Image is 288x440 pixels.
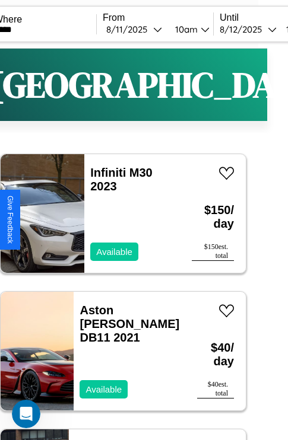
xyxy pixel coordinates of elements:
a: Infiniti M30 2023 [90,166,152,193]
div: 10am [169,24,201,35]
a: Aston [PERSON_NAME] DB11 2021 [80,304,179,344]
p: Available [86,381,122,397]
label: From [103,12,213,23]
button: 8/11/2025 [103,23,166,36]
div: $ 40 est. total [197,380,234,398]
iframe: Intercom live chat [12,400,40,428]
div: 8 / 11 / 2025 [106,24,153,35]
h3: $ 150 / day [192,192,234,243]
h3: $ 40 / day [197,329,234,380]
div: Give Feedback [6,196,14,244]
p: Available [96,244,132,260]
button: 10am [166,23,213,36]
div: 8 / 12 / 2025 [220,24,268,35]
div: $ 150 est. total [192,243,234,261]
